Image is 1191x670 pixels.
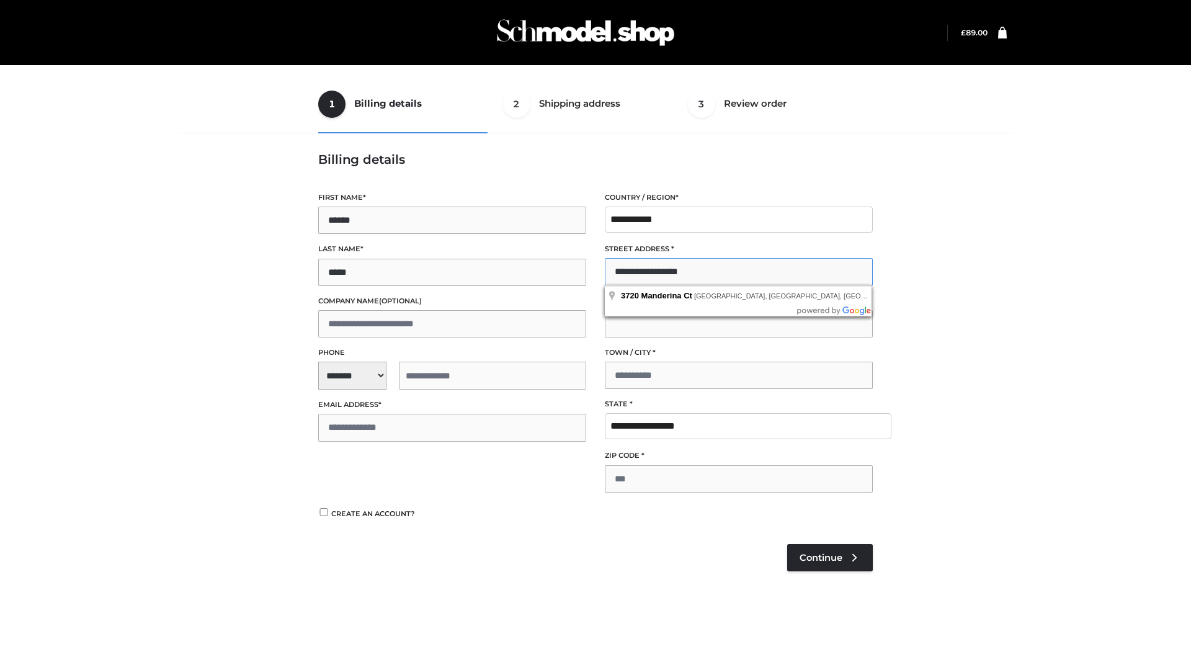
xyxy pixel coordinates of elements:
[318,347,586,359] label: Phone
[787,544,873,571] a: Continue
[318,243,586,255] label: Last name
[318,192,586,203] label: First name
[379,297,422,305] span: (optional)
[318,508,329,516] input: Create an account?
[318,399,586,411] label: Email address
[605,192,873,203] label: Country / Region
[493,8,679,57] img: Schmodel Admin 964
[318,295,586,307] label: Company name
[605,347,873,359] label: Town / City
[800,552,842,563] span: Continue
[961,28,988,37] bdi: 89.00
[331,509,415,518] span: Create an account?
[961,28,966,37] span: £
[318,152,873,167] h3: Billing details
[605,243,873,255] label: Street address
[961,28,988,37] a: £89.00
[694,292,915,300] span: [GEOGRAPHIC_DATA], [GEOGRAPHIC_DATA], [GEOGRAPHIC_DATA]
[621,291,639,300] span: 3720
[605,398,873,410] label: State
[605,450,873,462] label: ZIP Code
[641,291,692,300] span: Manderina Ct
